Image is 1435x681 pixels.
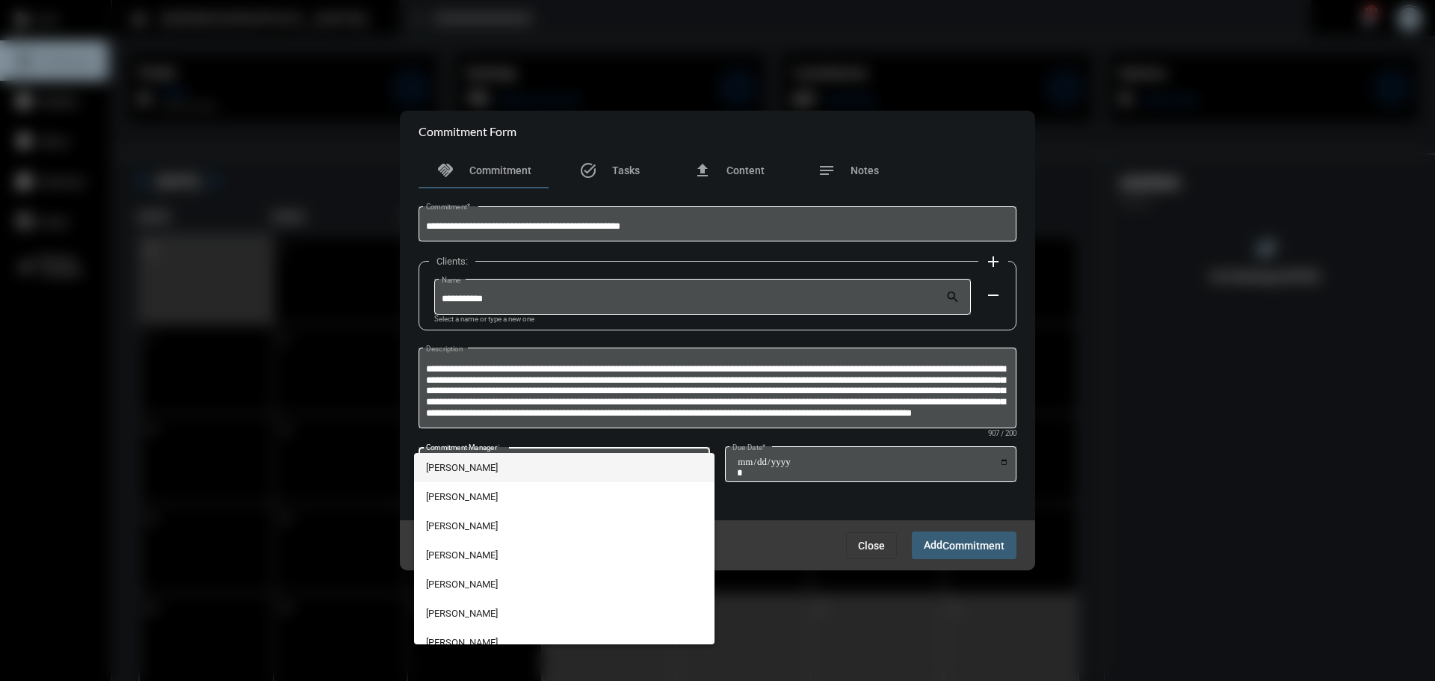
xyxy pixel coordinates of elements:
span: [PERSON_NAME] [426,482,703,511]
span: [PERSON_NAME] [426,570,703,599]
span: [PERSON_NAME] [426,540,703,570]
span: [PERSON_NAME] [426,599,703,628]
span: [PERSON_NAME] [426,511,703,540]
span: [PERSON_NAME] [426,453,703,482]
span: [PERSON_NAME] [426,628,703,657]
